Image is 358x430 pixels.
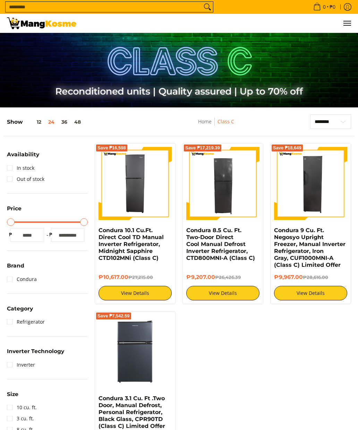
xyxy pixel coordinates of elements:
[186,286,259,300] a: View Details
[7,392,18,402] summary: Open
[7,152,39,157] span: Availability
[99,147,172,220] img: Condura 10.1 Cu.Ft. Direct Cool TD Manual Inverter Refrigerator, Midnight Sapphire CTD102MNi (Cla...
[7,349,64,359] summary: Open
[7,263,24,274] summary: Open
[215,274,241,280] del: ₱26,426.39
[274,286,347,300] a: View Details
[322,5,327,9] span: 0
[7,17,76,29] img: Class C Home &amp; Business Appliances: Up to 70% Off l Mang Kosme
[48,231,54,238] span: ₱
[7,206,22,211] span: Price
[274,274,347,281] h6: ₱9,967.00
[202,2,213,12] button: Search
[7,413,34,424] a: 3 cu. ft.
[274,147,347,220] img: Condura 9 Cu. Ft. Negosyo Upright Freezer, Manual Inverter Refrigerator, Iron Gray, CUF1000MNI-A ...
[83,14,351,33] nav: Main Menu
[99,286,172,300] a: View Details
[7,231,14,238] span: ₱
[7,152,39,163] summary: Open
[7,263,24,269] span: Brand
[218,118,234,125] a: Class C
[7,206,22,217] summary: Open
[99,227,164,261] a: Condura 10.1 Cu.Ft. Direct Cool TD Manual Inverter Refrigerator, Midnight Sapphire CTD102MNi (Cla...
[99,315,172,388] img: condura-3.1-cubic-feet-refrigerator-class-c-full-view-mang-kosme
[97,146,126,150] span: Save ₱16,598
[7,306,33,311] span: Category
[273,146,301,150] span: Save ₱18,649
[97,314,130,318] span: Save ₱7,542.59
[185,146,220,150] span: Save ₱17,219.39
[7,359,35,370] a: Inverter
[99,274,172,281] h6: ₱10,617.00
[7,402,37,413] a: 10 cu. ft.
[303,274,328,280] del: ₱28,616.00
[7,274,37,285] a: Condura
[128,274,153,280] del: ₱27,215.00
[7,392,18,397] span: Size
[7,163,34,174] a: In stock
[7,119,84,125] h5: Show
[83,14,351,33] ul: Customer Navigation
[45,119,58,125] button: 24
[343,14,351,33] button: Menu
[329,5,336,9] span: ₱0
[7,349,64,354] span: Inverter Technology
[99,395,165,429] a: Condura 3.1 Cu. Ft .Two Door, Manual Defrost, Personal Refrigerator, Black Glass, CPR90TD (Class ...
[7,174,44,185] a: Out of stock
[186,147,259,220] img: Condura 8.5 Cu. Ft. Two-Door Direct Cool Manual Defrost Inverter Refrigerator, CTD800MNI-A (Class C)
[165,117,267,133] nav: Breadcrumbs
[23,119,45,125] button: 12
[71,119,84,125] button: 48
[198,118,212,125] a: Home
[58,119,71,125] button: 36
[186,227,255,261] a: Condura 8.5 Cu. Ft. Two-Door Direct Cool Manual Defrost Inverter Refrigerator, CTD800MNI-A (Class C)
[7,306,33,317] summary: Open
[274,227,346,268] a: Condura 9 Cu. Ft. Negosyo Upright Freezer, Manual Inverter Refrigerator, Iron Gray, CUF1000MNI-A ...
[311,3,338,11] span: •
[7,316,45,327] a: Refrigerator
[186,274,259,281] h6: ₱9,207.00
